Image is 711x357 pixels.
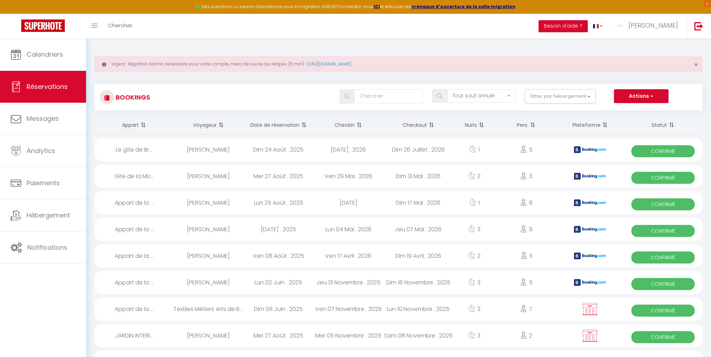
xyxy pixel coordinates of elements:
[374,4,380,10] a: ICI
[21,19,65,32] img: Super Booking
[383,116,454,135] th: Sort by checkout
[27,50,63,59] span: Calendriers
[27,178,60,187] span: Paiements
[27,114,59,123] span: Messages
[496,116,557,135] th: Sort by people
[614,89,669,103] button: Actions
[95,56,703,72] div: Urgent : Migration Airbnb nécessaire pour votre compte, merci de suivre ces étapes (5 min) -
[108,22,132,29] span: Chercher
[244,116,313,135] th: Sort by booking date
[694,60,698,69] span: ×
[27,146,55,155] span: Analytics
[525,89,596,103] button: Filtrer par hébergement
[354,89,423,103] input: Chercher
[608,14,687,39] a: ... [PERSON_NAME]
[557,116,624,135] th: Sort by channel
[453,116,496,135] th: Sort by nights
[694,22,703,30] img: logout
[613,20,624,31] img: ...
[307,61,351,67] a: [URL][DOMAIN_NAME]
[539,20,588,32] button: Besoin d'aide ?
[628,21,678,30] span: [PERSON_NAME]
[174,116,243,135] th: Sort by guest
[27,211,70,220] span: Hébergement
[624,116,703,135] th: Sort by status
[103,14,138,39] a: Chercher
[694,62,698,68] button: Close
[27,82,68,91] span: Réservations
[114,89,150,105] h3: Bookings
[95,116,174,135] th: Sort by rentals
[411,4,516,10] a: créneaux d'ouverture de la salle migration
[313,116,383,135] th: Sort by checkin
[27,243,67,252] span: Notifications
